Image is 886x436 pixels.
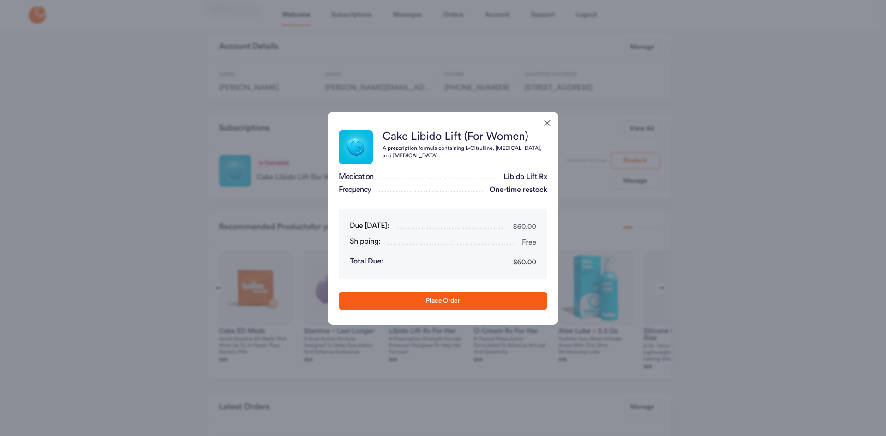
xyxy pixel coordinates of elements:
[484,185,547,196] div: One-time restock
[522,236,536,248] div: Free
[350,236,381,248] span: Shipping:
[498,172,547,183] div: Libido Lift Rx
[339,172,373,182] span: Medication
[383,144,544,160] p: A prescription formula containing L-Citrulline, [MEDICAL_DATA], and [MEDICAL_DATA].
[513,221,536,233] div: $60.00
[339,292,547,310] button: Place Order
[350,221,389,233] span: Due [DATE]:
[350,256,383,268] span: Total Due:
[426,297,460,304] span: Place Order
[339,130,373,164] img: Medication image
[339,185,371,195] span: Frequency
[383,129,544,145] h2: Cake Libido Lift (for Women)
[513,256,536,268] div: $60.00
